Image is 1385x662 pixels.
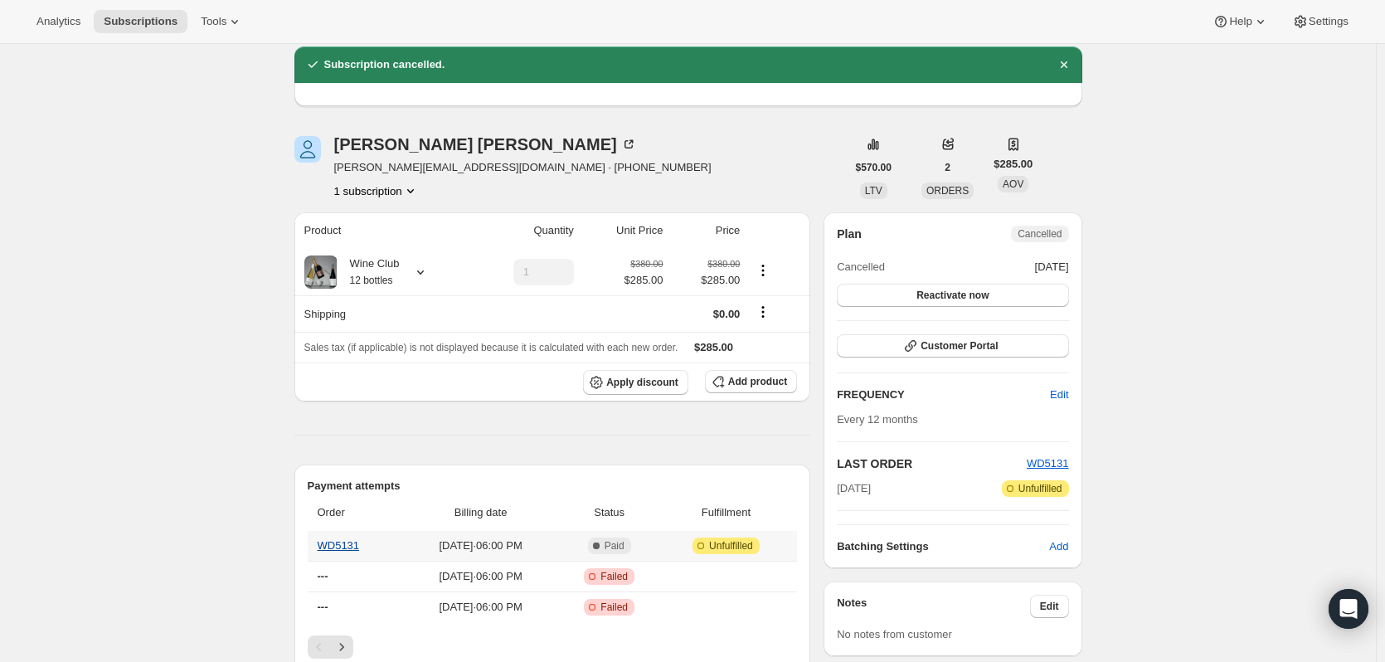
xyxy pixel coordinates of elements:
span: [DATE] [837,480,871,497]
h6: Batching Settings [837,538,1049,555]
span: Tools [201,15,226,28]
th: Unit Price [579,212,668,249]
span: $285.00 [694,341,733,353]
span: Failed [600,570,628,583]
button: 2 [935,156,960,179]
button: Settings [1282,10,1358,33]
small: 12 bottles [350,275,393,286]
button: Tools [191,10,253,33]
span: Unfulfilled [709,539,753,552]
button: Product actions [334,183,419,199]
button: Apply discount [583,370,688,395]
small: $380.00 [707,259,740,269]
span: Edit [1050,387,1068,403]
span: Cancelled [837,259,885,275]
span: [DATE] · 06:00 PM [408,599,554,616]
span: 2 [945,161,950,174]
span: Add [1049,538,1068,555]
div: Open Intercom Messenger [1329,589,1368,629]
span: Failed [600,601,628,614]
span: --- [318,601,328,613]
span: --- [318,570,328,582]
span: Billing date [408,504,554,521]
a: WD5131 [318,539,360,552]
span: [DATE] [1035,259,1069,275]
button: Next [330,635,353,659]
div: Wine Club [338,256,400,289]
span: Unfulfilled [1018,482,1062,495]
button: Product actions [750,261,776,280]
span: [PERSON_NAME][EMAIL_ADDRESS][DOMAIN_NAME] · [PHONE_NUMBER] [334,159,712,176]
span: $0.00 [713,308,741,320]
button: Edit [1030,595,1069,618]
span: $570.00 [856,161,892,174]
span: $285.00 [624,272,663,289]
span: ORDERS [926,185,969,197]
span: Status [564,504,655,521]
h2: Plan [837,226,862,242]
a: WD5131 [1027,457,1069,470]
button: Help [1203,10,1278,33]
span: Add product [728,375,787,388]
span: Customer Portal [921,339,998,353]
button: Dismiss notification [1052,53,1076,76]
small: $380.00 [630,259,663,269]
span: AOV [1003,178,1023,190]
div: [PERSON_NAME] [PERSON_NAME] [334,136,637,153]
span: [DATE] · 06:00 PM [408,568,554,585]
h2: FREQUENCY [837,387,1050,403]
span: LTV [865,185,882,197]
span: Fulfillment [665,504,788,521]
h3: Notes [837,595,1030,618]
button: Subscriptions [94,10,187,33]
span: Cancelled [1018,227,1062,241]
button: WD5131 [1027,455,1069,472]
button: Customer Portal [837,334,1068,358]
span: [DATE] · 06:00 PM [408,538,554,554]
h2: LAST ORDER [837,455,1027,472]
button: $570.00 [846,156,901,179]
button: Reactivate now [837,284,1068,307]
img: product img [304,256,338,289]
span: Analytics [36,15,80,28]
span: Sarah Riggall [294,136,321,163]
th: Product [294,212,468,249]
button: Add [1039,533,1078,560]
span: No notes from customer [837,628,952,640]
h2: Subscription cancelled. [324,56,445,73]
th: Price [668,212,745,249]
button: Shipping actions [750,303,776,321]
span: Edit [1040,600,1059,613]
span: Subscriptions [104,15,177,28]
th: Shipping [294,295,468,332]
button: Edit [1040,382,1078,408]
span: Paid [605,539,624,552]
span: Sales tax (if applicable) is not displayed because it is calculated with each new order. [304,342,678,353]
span: Help [1229,15,1251,28]
span: Apply discount [606,376,678,389]
span: Settings [1309,15,1349,28]
h2: Payment attempts [308,478,798,494]
button: Analytics [27,10,90,33]
nav: Pagination [308,635,798,659]
button: Add product [705,370,797,393]
span: Reactivate now [916,289,989,302]
th: Order [308,494,403,531]
span: $285.00 [673,272,740,289]
span: Every 12 months [837,413,918,426]
th: Quantity [468,212,579,249]
span: $285.00 [994,156,1033,173]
